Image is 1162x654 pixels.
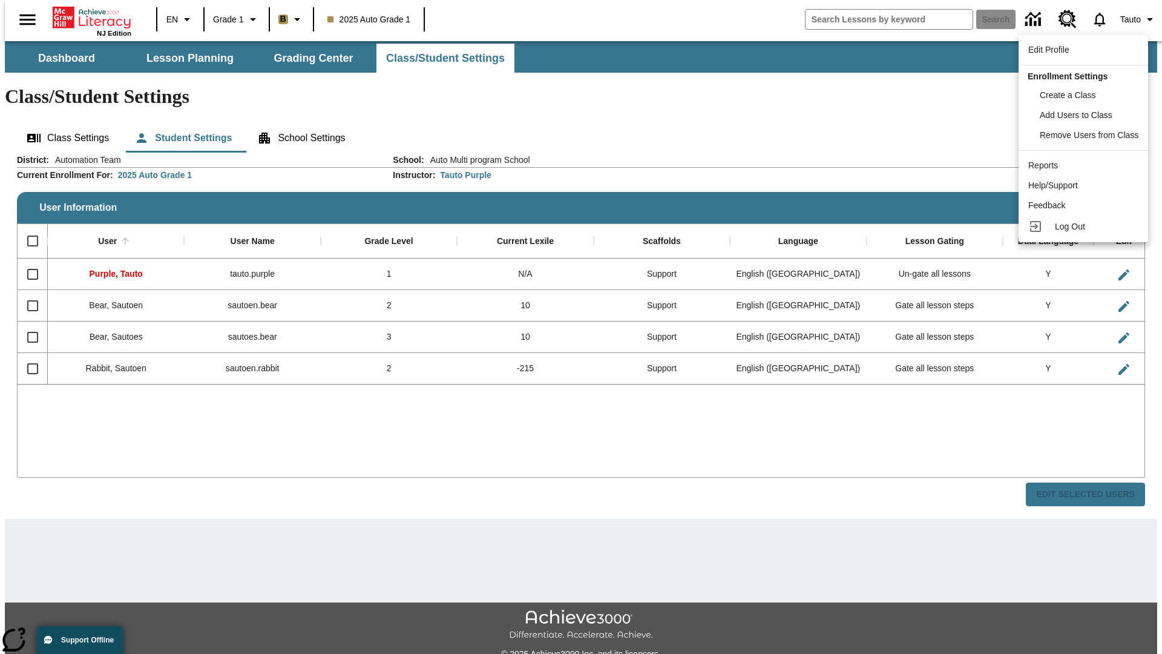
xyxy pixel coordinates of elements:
span: Feedback [1028,200,1065,210]
span: Create a Class [1040,90,1096,100]
span: Reports [1028,160,1058,170]
span: Edit Profile [1028,45,1069,54]
span: Add Users to Class [1040,110,1112,120]
span: Help/Support [1028,180,1078,190]
span: Enrollment Settings [1028,71,1108,81]
span: Log Out [1055,222,1085,231]
span: Remove Users from Class [1040,130,1138,140]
